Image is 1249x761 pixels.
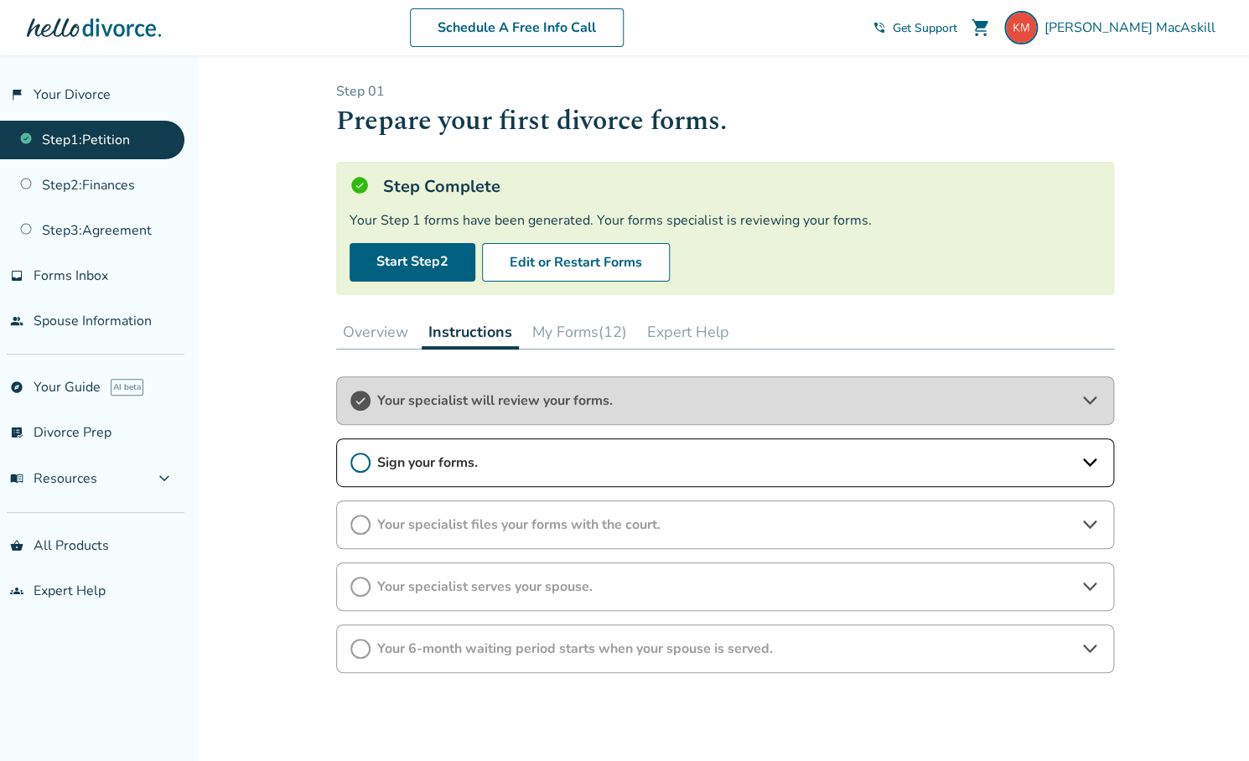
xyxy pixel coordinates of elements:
[154,469,174,489] span: expand_more
[422,315,519,349] button: Instructions
[10,539,23,552] span: shopping_basket
[10,584,23,598] span: groups
[1165,681,1249,761] iframe: Chat Widget
[34,267,108,285] span: Forms Inbox
[377,453,1073,472] span: Sign your forms.
[336,82,1114,101] p: Step 0 1
[377,639,1073,658] span: Your 6-month waiting period starts when your spouse is served.
[1044,18,1222,37] span: [PERSON_NAME] MacAskill
[526,315,634,349] button: My Forms(12)
[377,515,1073,534] span: Your specialist files your forms with the court.
[377,577,1073,596] span: Your specialist serves your spouse.
[350,243,475,282] a: Start Step2
[10,469,97,488] span: Resources
[640,315,736,349] button: Expert Help
[10,269,23,282] span: inbox
[336,101,1114,142] h1: Prepare your first divorce forms.
[10,314,23,328] span: people
[10,472,23,485] span: menu_book
[873,21,886,34] span: phone_in_talk
[10,426,23,439] span: list_alt_check
[336,315,415,349] button: Overview
[10,380,23,394] span: explore
[1004,11,1038,44] img: kmacaskill@gmail.com
[410,8,624,47] a: Schedule A Free Info Call
[873,20,957,36] a: phone_in_talkGet Support
[377,391,1073,410] span: Your specialist will review your forms.
[350,211,1101,230] div: Your Step 1 forms have been generated. Your forms specialist is reviewing your forms.
[482,243,670,282] button: Edit or Restart Forms
[893,20,957,36] span: Get Support
[971,18,991,38] span: shopping_cart
[10,88,23,101] span: flag_2
[383,175,500,198] h5: Step Complete
[111,379,143,396] span: AI beta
